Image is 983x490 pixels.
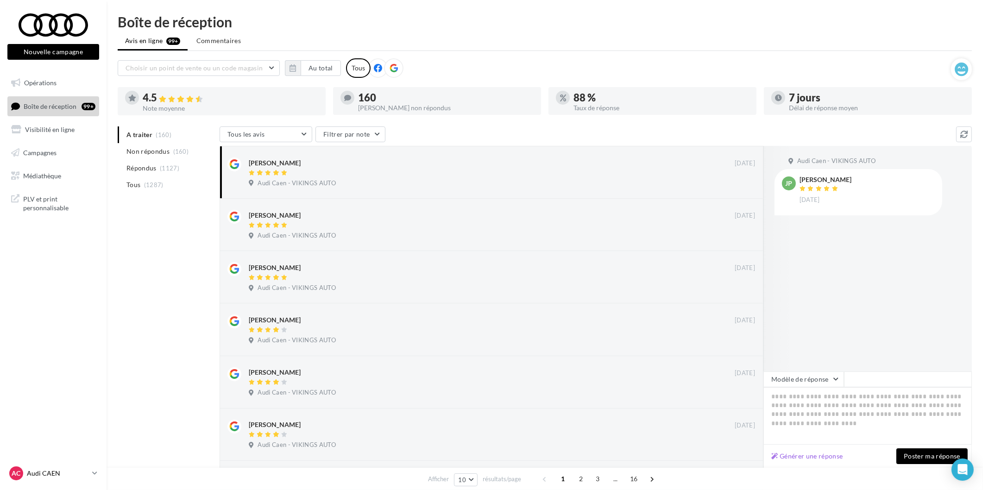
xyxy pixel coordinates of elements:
a: Visibilité en ligne [6,120,101,139]
span: Audi Caen - VIKINGS AUTO [258,441,336,449]
span: [DATE] [735,264,755,272]
span: Audi Caen - VIKINGS AUTO [258,336,336,345]
span: 3 [590,471,605,486]
a: PLV et print personnalisable [6,189,101,216]
span: Audi Caen - VIKINGS AUTO [258,179,336,188]
button: 10 [454,473,478,486]
div: [PERSON_NAME] [249,211,301,220]
span: 16 [626,471,642,486]
span: Audi Caen - VIKINGS AUTO [797,157,876,165]
span: Tous [126,180,140,189]
span: Répondus [126,163,157,173]
span: Audi Caen - VIKINGS AUTO [258,389,336,397]
span: Médiathèque [23,171,61,179]
span: Campagnes [23,149,57,157]
div: [PERSON_NAME] non répondus [358,105,534,111]
div: 99+ [82,103,95,110]
a: Campagnes [6,143,101,163]
button: Nouvelle campagne [7,44,99,60]
span: Tous les avis [227,130,265,138]
button: Au total [285,60,341,76]
span: 1 [555,471,570,486]
button: Générer une réponse [768,451,847,462]
button: Choisir un point de vente ou un code magasin [118,60,280,76]
span: Audi Caen - VIKINGS AUTO [258,232,336,240]
span: [DATE] [800,196,820,204]
button: Modèle de réponse [763,371,844,387]
span: Choisir un point de vente ou un code magasin [126,64,263,72]
a: Médiathèque [6,166,101,186]
button: Filtrer par note [315,126,385,142]
span: résultats/page [483,475,521,484]
div: [PERSON_NAME] [800,176,851,183]
span: Non répondus [126,147,170,156]
div: Note moyenne [143,105,318,112]
span: Opérations [24,79,57,87]
span: (1127) [160,164,179,172]
div: 7 jours [789,93,964,103]
span: [DATE] [735,316,755,325]
span: JP [786,179,793,188]
span: ... [608,471,623,486]
div: Boîte de réception [118,15,972,29]
div: [PERSON_NAME] [249,263,301,272]
span: Audi Caen - VIKINGS AUTO [258,284,336,292]
div: [PERSON_NAME] [249,158,301,168]
a: Boîte de réception99+ [6,96,101,116]
span: (1287) [144,181,164,188]
a: AC Audi CAEN [7,465,99,482]
div: Tous [346,58,371,78]
div: 4.5 [143,93,318,103]
span: Visibilité en ligne [25,126,75,133]
span: [DATE] [735,369,755,377]
span: PLV et print personnalisable [23,193,95,213]
div: 160 [358,93,534,103]
div: [PERSON_NAME] [249,368,301,377]
span: 10 [458,476,466,484]
span: (160) [173,148,189,155]
button: Poster ma réponse [896,448,968,464]
span: [DATE] [735,421,755,430]
button: Au total [301,60,341,76]
span: 2 [573,471,588,486]
span: [DATE] [735,212,755,220]
div: Open Intercom Messenger [951,459,974,481]
span: [DATE] [735,159,755,168]
div: 88 % [573,93,749,103]
div: Délai de réponse moyen [789,105,964,111]
div: Taux de réponse [573,105,749,111]
a: Opérations [6,73,101,93]
span: Commentaires [196,36,241,45]
span: AC [12,469,21,478]
button: Tous les avis [220,126,312,142]
span: Afficher [428,475,449,484]
div: [PERSON_NAME] [249,315,301,325]
div: [PERSON_NAME] [249,420,301,429]
p: Audi CAEN [27,469,88,478]
span: Boîte de réception [24,102,76,110]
